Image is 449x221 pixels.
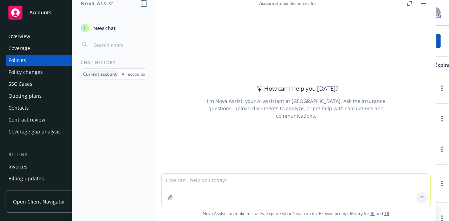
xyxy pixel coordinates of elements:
a: more [438,145,446,153]
a: Billing updates [6,173,93,184]
button: New chat [78,22,150,34]
div: : Copia Resources Inc [259,0,316,6]
div: Contacts [8,102,29,113]
div: Policy changes [8,67,43,78]
a: Accounts [6,3,93,22]
div: SSC Cases [8,78,32,90]
a: Policy changes [6,67,93,78]
div: Contract review [8,114,45,125]
span: Account [259,0,276,6]
span: New chat [92,25,116,32]
p: All accounts [122,71,145,77]
div: Billing updates [8,173,44,184]
a: BI [370,210,375,216]
a: Invoices [6,161,93,172]
a: SSC Cases [6,78,93,90]
span: Nova Assist can make mistakes. Explore what Nova can do: Browse prompt library for and [159,206,433,221]
a: more [438,115,446,123]
div: Coverage gap analysis [8,126,61,137]
span: Accounts [29,10,52,15]
a: Coverage [6,43,93,54]
div: Billing [6,151,93,158]
a: more [438,179,446,188]
span: Open Client Navigator [13,198,65,205]
div: How can I help you [DATE]? [254,84,338,93]
div: Invoices [8,161,27,172]
a: Policies [6,55,93,66]
a: Quoting plans [6,90,93,102]
p: Current account [83,71,117,77]
a: more [438,84,446,92]
div: Policies [8,55,26,66]
a: Contacts [6,102,93,113]
div: Overview [8,31,30,42]
a: Contract review [6,114,93,125]
a: TR [384,210,389,216]
div: Coverage [8,43,30,54]
div: Chat History [72,60,156,65]
div: Quoting plans [8,90,42,102]
a: Overview [6,31,93,42]
input: Search chats [92,40,148,50]
div: I'm Nova Assist, your AI assistant at [GEOGRAPHIC_DATA]. Ask me insurance questions, upload docum... [197,97,395,119]
a: Coverage gap analysis [6,126,93,137]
